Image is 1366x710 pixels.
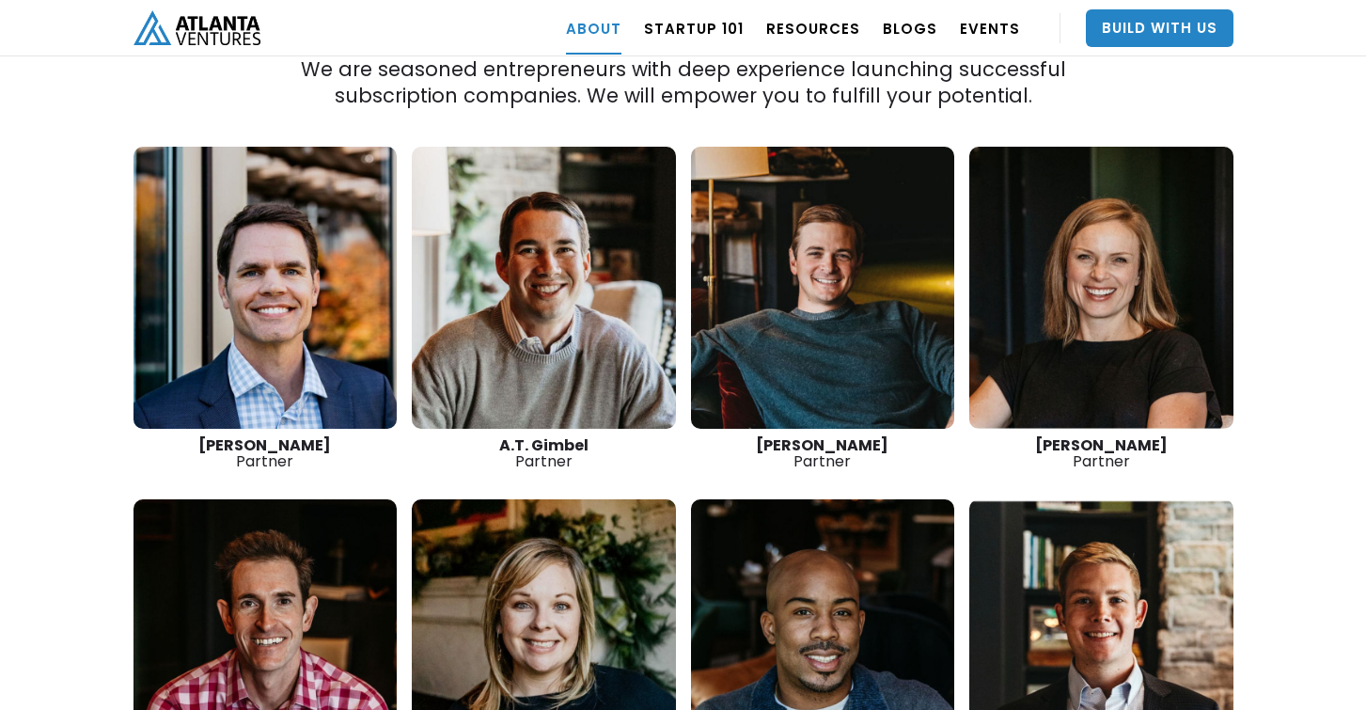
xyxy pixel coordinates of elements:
[1035,434,1168,456] strong: [PERSON_NAME]
[412,437,676,469] div: Partner
[644,2,744,55] a: Startup 101
[499,434,589,456] strong: A.T. Gimbel
[766,2,860,55] a: RESOURCES
[691,437,955,469] div: Partner
[756,434,888,456] strong: [PERSON_NAME]
[969,437,1233,469] div: Partner
[960,2,1020,55] a: EVENTS
[883,2,937,55] a: BLOGS
[198,434,331,456] strong: [PERSON_NAME]
[1086,9,1233,47] a: Build With Us
[133,437,398,469] div: Partner
[566,2,621,55] a: ABOUT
